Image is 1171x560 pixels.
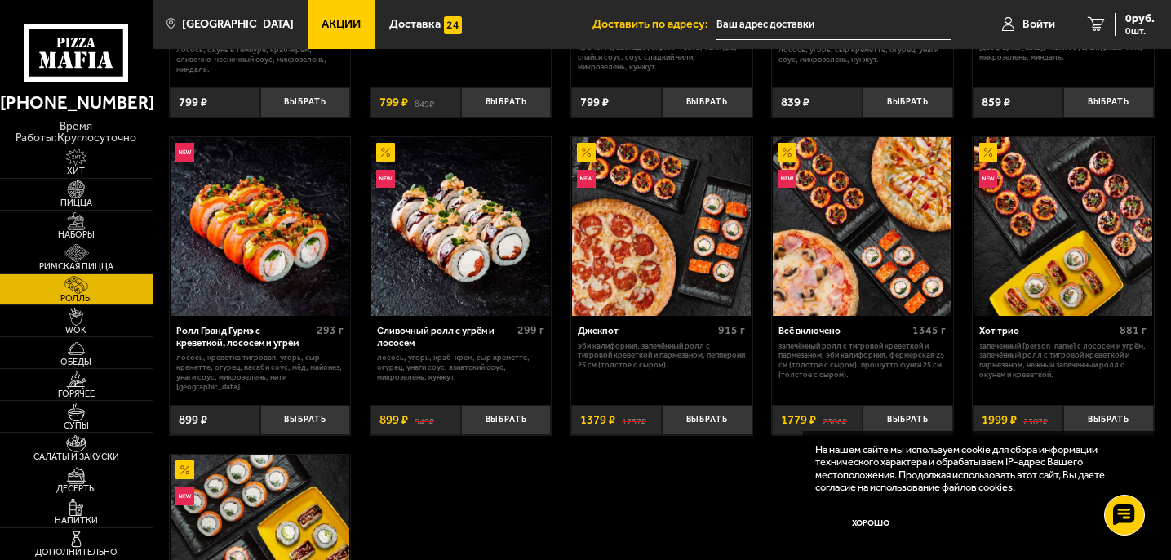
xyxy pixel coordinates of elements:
[979,143,997,161] img: Акционный
[578,325,714,336] div: Джекпот
[979,170,997,188] img: Новинка
[371,137,550,316] img: Сливочный ролл с угрём и лососем
[175,487,193,505] img: Новинка
[778,325,908,336] div: Всё включено
[517,323,544,337] span: 299 г
[260,405,351,435] button: Выбрать
[461,87,552,118] button: Выбрать
[377,353,544,382] p: лосось, угорь, краб-крем, Сыр креметте, огурец, унаги соус, азиатский соус, микрозелень, кунжут.
[778,143,796,161] img: Акционный
[982,414,1017,426] span: 1999 ₽
[778,170,796,188] img: Новинка
[662,87,752,118] button: Выбрать
[175,143,193,161] img: Новинка
[781,414,816,426] span: 1779 ₽
[815,505,925,542] button: Хорошо
[170,137,351,316] a: НовинкаРолл Гранд Гурмэ с креветкой, лососем и угрём
[376,170,394,188] img: Новинка
[1125,13,1155,24] span: 0 руб.
[716,10,951,40] input: Ваш адрес доставки
[571,137,752,316] a: АкционныйНовинкаДжекпот
[171,137,349,316] img: Ролл Гранд Гурмэ с креветкой, лососем и угрём
[1022,19,1055,30] span: Войти
[415,414,434,426] s: 949 ₽
[317,323,344,337] span: 293 г
[577,170,595,188] img: Новинка
[179,96,207,109] span: 799 ₽
[578,33,745,72] p: лосось, угорь, креветка тигровая, Сыр креметте, авокадо, спринг-тесто, темпура, спайси соус, соус...
[179,414,207,426] span: 899 ₽
[1063,87,1154,118] button: Выбрать
[577,143,595,161] img: Акционный
[1120,323,1147,337] span: 881 г
[578,341,745,371] p: Эби Калифорния, Запечённый ролл с тигровой креветкой и пармезаном, Пепперони 25 см (толстое с сыр...
[778,341,946,380] p: Запечённый ролл с тигровой креветкой и пармезаном, Эби Калифорния, Фермерская 25 см (толстое с сы...
[175,460,193,478] img: Акционный
[718,323,745,337] span: 915 г
[572,137,751,316] img: Джекпот
[912,323,946,337] span: 1345 г
[415,96,434,109] s: 849 ₽
[389,19,441,30] span: Доставка
[176,325,313,349] div: Ролл Гранд Гурмэ с креветкой, лососем и угрём
[176,45,344,74] p: лосось, окунь в темпуре, краб-крем, сливочно-чесночный соус, микрозелень, миндаль.
[376,143,394,161] img: Акционный
[370,137,552,316] a: АкционныйНовинкаСливочный ролл с угрём и лососем
[379,96,408,109] span: 799 ₽
[379,414,408,426] span: 899 ₽
[444,16,462,34] img: 15daf4d41897b9f0e9f617042186c801.svg
[260,87,351,118] button: Выбрать
[778,45,946,64] p: лосось, угорь, Сыр креметте, огурец, унаги соус, микрозелень, кунжут.
[1063,405,1154,435] button: Выбрать
[461,405,552,435] button: Выбрать
[979,341,1147,380] p: Запеченный [PERSON_NAME] с лососем и угрём, Запечённый ролл с тигровой креветкой и пармезаном, Не...
[982,96,1010,109] span: 859 ₽
[823,414,847,426] s: 2306 ₽
[815,443,1133,494] p: На нашем сайте мы используем cookie для сбора информации технического характера и обрабатываем IP...
[377,325,513,349] div: Сливочный ролл с угрём и лососем
[622,414,646,426] s: 1757 ₽
[176,353,344,392] p: лосось, креветка тигровая, угорь, Сыр креметте, огурец, васаби соус, мёд, майонез, унаги соус, ми...
[662,405,752,435] button: Выбрать
[772,137,953,316] a: АкционныйНовинкаВсё включено
[863,405,953,435] button: Выбрать
[1125,26,1155,36] span: 0 шт.
[781,96,809,109] span: 839 ₽
[1023,414,1048,426] s: 2307 ₽
[863,87,953,118] button: Выбрать
[322,19,361,30] span: Акции
[973,137,1154,316] a: АкционныйНовинкаХот трио
[580,414,615,426] span: 1379 ₽
[580,96,609,109] span: 799 ₽
[773,137,951,316] img: Всё включено
[979,325,1116,336] div: Хот трио
[182,19,294,30] span: [GEOGRAPHIC_DATA]
[592,19,716,30] span: Доставить по адресу:
[974,137,1152,316] img: Хот трио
